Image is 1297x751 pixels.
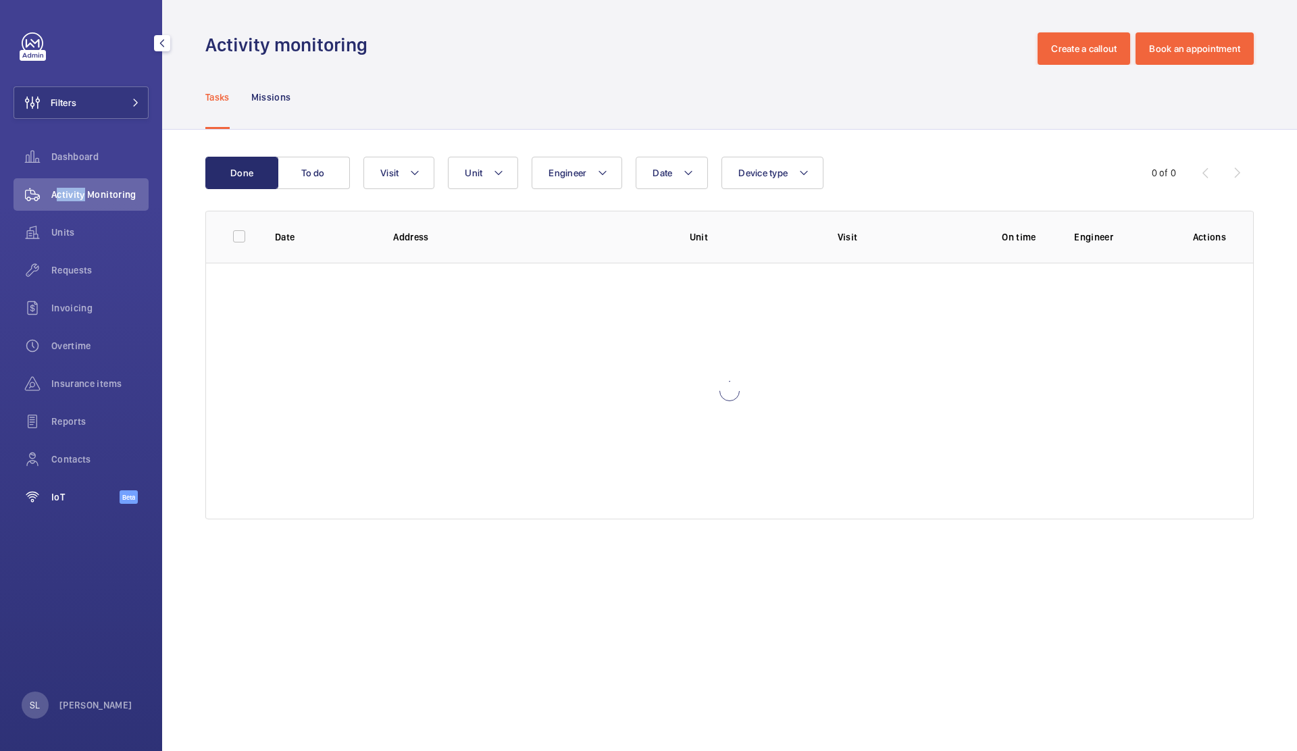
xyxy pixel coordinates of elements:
[549,167,586,178] span: Engineer
[51,263,149,277] span: Requests
[1136,32,1254,65] button: Book an appointment
[532,157,622,189] button: Engineer
[636,157,708,189] button: Date
[205,157,278,189] button: Done
[1074,230,1171,244] p: Engineer
[51,226,149,239] span: Units
[465,167,482,178] span: Unit
[1193,230,1226,244] p: Actions
[721,157,823,189] button: Device type
[363,157,434,189] button: Visit
[51,339,149,353] span: Overtime
[51,490,120,504] span: IoT
[51,188,149,201] span: Activity Monitoring
[838,230,964,244] p: Visit
[51,452,149,466] span: Contacts
[120,490,138,504] span: Beta
[251,90,291,104] p: Missions
[393,230,667,244] p: Address
[51,415,149,428] span: Reports
[59,698,132,712] p: [PERSON_NAME]
[738,167,788,178] span: Device type
[51,150,149,163] span: Dashboard
[30,698,40,712] p: SL
[690,230,816,244] p: Unit
[51,301,149,315] span: Invoicing
[1152,166,1176,180] div: 0 of 0
[275,230,372,244] p: Date
[448,157,518,189] button: Unit
[14,86,149,119] button: Filters
[277,157,350,189] button: To do
[653,167,672,178] span: Date
[380,167,399,178] span: Visit
[986,230,1052,244] p: On time
[51,377,149,390] span: Insurance items
[1038,32,1130,65] button: Create a callout
[205,90,230,104] p: Tasks
[205,32,376,57] h1: Activity monitoring
[51,96,76,109] span: Filters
